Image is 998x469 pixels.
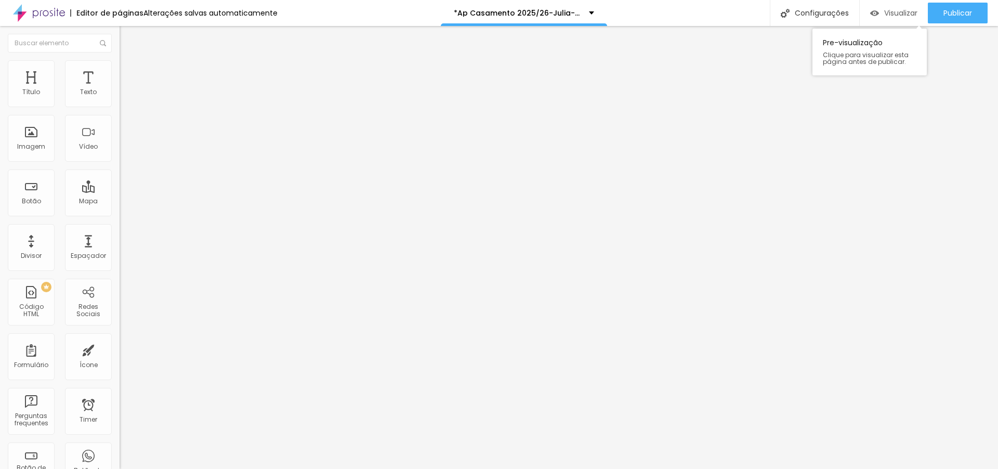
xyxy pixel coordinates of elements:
[22,198,41,205] div: Botão
[143,9,278,17] div: Alterações salvas automaticamente
[870,9,879,18] img: view-1.svg
[68,303,109,318] div: Redes Sociais
[14,361,48,369] div: Formulário
[120,26,998,469] iframe: Editor
[884,9,917,17] span: Visualizar
[10,303,51,318] div: Código HTML
[100,40,106,46] img: Icone
[823,51,916,65] span: Clique para visualizar esta página antes de publicar.
[812,29,927,75] div: Pre-visualização
[71,252,106,259] div: Espaçador
[80,361,98,369] div: Ícone
[860,3,928,23] button: Visualizar
[17,143,45,150] div: Imagem
[70,9,143,17] div: Editor de páginas
[79,198,98,205] div: Mapa
[781,9,790,18] img: Icone
[22,88,40,96] div: Título
[943,9,972,17] span: Publicar
[80,88,97,96] div: Texto
[8,34,112,53] input: Buscar elemento
[79,143,98,150] div: Vídeo
[928,3,988,23] button: Publicar
[80,416,97,423] div: Timer
[10,412,51,427] div: Perguntas frequentes
[454,9,581,17] p: *Ap Casamento 2025/26-Julia-28-11-25
[21,252,42,259] div: Divisor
